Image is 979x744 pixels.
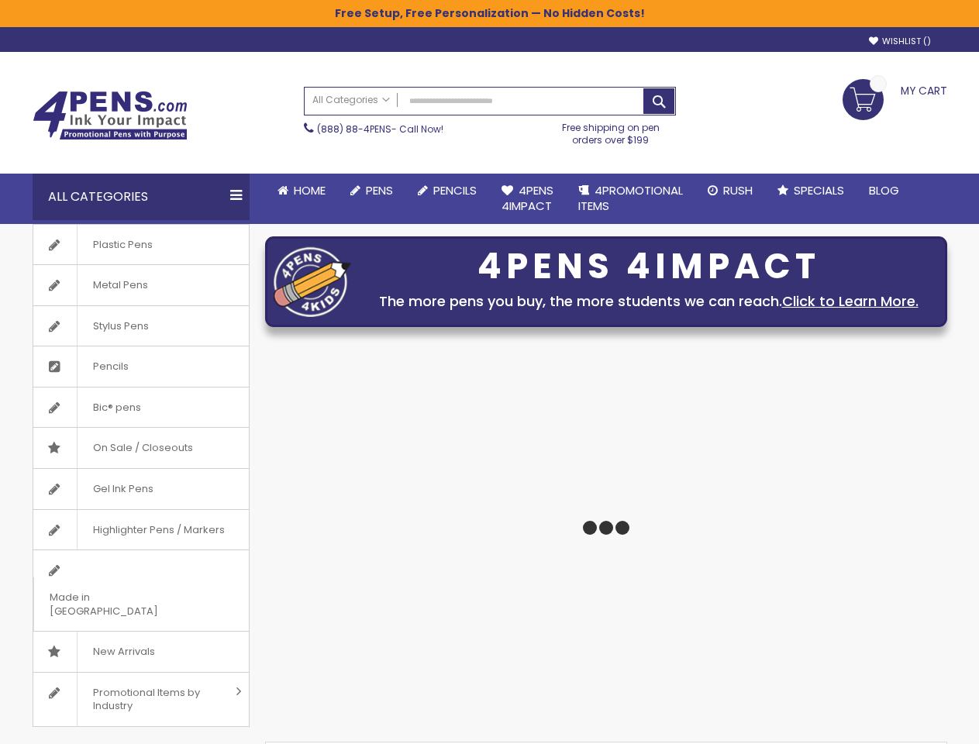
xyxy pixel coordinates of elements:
span: Specials [794,182,844,198]
a: Pencils [33,346,249,387]
a: New Arrivals [33,632,249,672]
div: The more pens you buy, the more students we can reach. [359,291,939,312]
a: (888) 88-4PENS [317,122,391,136]
span: Bic® pens [77,387,157,428]
a: Rush [695,174,765,208]
a: Promotional Items by Industry [33,673,249,726]
div: 4PENS 4IMPACT [359,250,939,283]
span: Made in [GEOGRAPHIC_DATA] [33,577,210,631]
span: Metal Pens [77,265,164,305]
span: Blog [869,182,899,198]
a: 4Pens4impact [489,174,566,224]
a: Pencils [405,174,489,208]
a: Plastic Pens [33,225,249,265]
a: Bic® pens [33,387,249,428]
div: All Categories [33,174,250,220]
span: On Sale / Closeouts [77,428,209,468]
span: Pencils [433,182,477,198]
span: Stylus Pens [77,306,164,346]
a: On Sale / Closeouts [33,428,249,468]
span: 4Pens 4impact [502,182,553,214]
a: Made in [GEOGRAPHIC_DATA] [33,550,249,631]
span: Highlighter Pens / Markers [77,510,240,550]
a: Metal Pens [33,265,249,305]
a: Home [265,174,338,208]
a: Pens [338,174,405,208]
span: Promotional Items by Industry [77,673,230,726]
span: New Arrivals [77,632,171,672]
span: Pencils [77,346,144,387]
span: 4PROMOTIONAL ITEMS [578,182,683,214]
a: Gel Ink Pens [33,469,249,509]
a: Specials [765,174,857,208]
img: four_pen_logo.png [274,246,351,317]
a: Stylus Pens [33,306,249,346]
span: Plastic Pens [77,225,168,265]
img: 4Pens Custom Pens and Promotional Products [33,91,188,140]
span: Home [294,182,326,198]
a: Blog [857,174,912,208]
span: Gel Ink Pens [77,469,169,509]
span: Pens [366,182,393,198]
a: Highlighter Pens / Markers [33,510,249,550]
a: All Categories [305,88,398,113]
a: 4PROMOTIONALITEMS [566,174,695,224]
a: Wishlist [869,36,931,47]
a: Click to Learn More. [782,291,919,311]
span: - Call Now! [317,122,443,136]
span: Rush [723,182,753,198]
div: Free shipping on pen orders over $199 [546,115,676,146]
span: All Categories [312,94,390,106]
